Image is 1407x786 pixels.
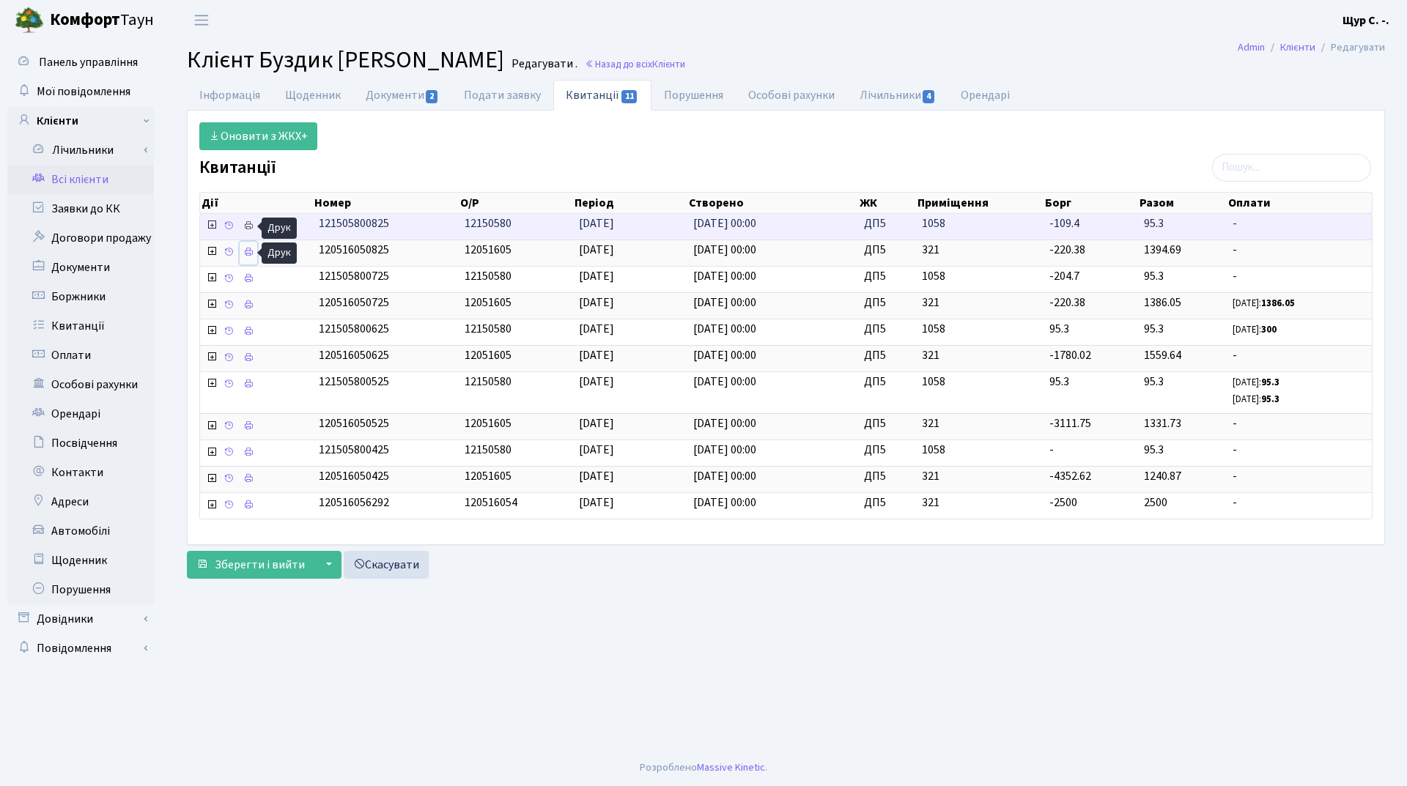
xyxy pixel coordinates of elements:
span: [DATE] 00:00 [693,347,756,363]
a: Клієнти [7,106,154,136]
span: 321 [922,347,1038,364]
span: [DATE] 00:00 [693,415,756,431]
b: 95.3 [1261,393,1279,406]
th: Оплати [1227,193,1372,213]
button: Зберегти і вийти [187,551,314,579]
small: [DATE]: [1233,393,1279,406]
span: Мої повідомлення [37,84,130,100]
a: Документи [353,80,451,111]
div: Друк [262,242,297,264]
span: 321 [922,494,1038,511]
span: - [1233,242,1366,259]
small: Редагувати . [509,57,577,71]
span: 1240.87 [1144,468,1181,484]
th: Створено [687,193,858,213]
span: 12150580 [465,321,512,337]
th: Борг [1044,193,1139,213]
span: 1058 [922,215,1038,232]
span: 321 [922,294,1038,311]
span: - [1233,215,1366,232]
a: Щоденник [273,80,353,111]
span: [DATE] 00:00 [693,321,756,337]
span: 95.3 [1144,321,1164,337]
a: Подати заявку [451,80,553,111]
span: 4 [923,90,934,103]
span: 120516050725 [319,294,389,311]
span: -220.38 [1049,294,1085,311]
span: ДП5 [864,215,910,232]
span: 12150580 [465,215,512,231]
b: Комфорт [50,8,120,31]
a: Клієнти [1280,40,1315,55]
span: 12150580 [465,268,512,284]
th: ЖК [858,193,916,213]
a: Документи [7,253,154,282]
span: ДП5 [864,321,910,338]
nav: breadcrumb [1216,32,1407,63]
a: Договори продажу [7,223,154,253]
a: Порушення [7,575,154,604]
span: - [1233,268,1366,285]
a: Квитанції [7,311,154,341]
b: 95.3 [1261,376,1279,389]
small: [DATE]: [1233,376,1279,389]
b: Щур С. -. [1343,12,1389,29]
span: 1386.05 [1144,294,1181,311]
span: 95.3 [1049,374,1069,390]
span: - [1049,442,1054,458]
a: Admin [1238,40,1265,55]
span: ДП5 [864,242,910,259]
span: 12051605 [465,242,512,258]
span: [DATE] 00:00 [693,215,756,231]
span: 1058 [922,374,1038,390]
span: 1394.69 [1144,242,1181,258]
span: -204.7 [1049,268,1079,284]
label: Квитанції [199,157,276,179]
span: - [1233,442,1366,459]
a: Оновити з ЖКХ+ [199,122,317,150]
a: Посвідчення [7,429,154,458]
span: 95.3 [1144,442,1164,458]
span: 2500 [1144,494,1167,511]
li: Редагувати [1315,40,1385,56]
span: 121505800425 [319,442,389,458]
a: Адреси [7,487,154,516]
span: Зберегти і вийти [215,557,305,573]
b: 1386.05 [1261,297,1295,310]
a: Панель управління [7,48,154,77]
span: [DATE] 00:00 [693,442,756,458]
button: Переключити навігацію [183,8,220,32]
span: 120516050825 [319,242,389,258]
span: [DATE] [579,321,614,337]
span: [DATE] [579,268,614,284]
span: 11 [621,90,638,103]
span: 1331.73 [1144,415,1181,431]
span: 121505800825 [319,215,389,231]
span: [DATE] [579,215,614,231]
span: [DATE] 00:00 [693,268,756,284]
span: 120516050525 [319,415,389,431]
span: 321 [922,415,1038,432]
span: -1780.02 [1049,347,1091,363]
span: ДП5 [864,347,910,364]
span: Клієнти [652,57,685,71]
span: [DATE] [579,347,614,363]
span: ДП5 [864,415,910,432]
th: Номер [313,193,459,213]
img: logo.png [15,6,44,35]
span: - [1233,494,1366,511]
span: [DATE] [579,494,614,511]
span: 12150580 [465,374,512,390]
span: - [1233,347,1366,364]
span: - [1233,415,1366,432]
span: ДП5 [864,468,910,485]
a: Автомобілі [7,516,154,546]
a: Заявки до КК [7,194,154,223]
span: ДП5 [864,374,910,390]
a: Особові рахунки [7,370,154,399]
span: 321 [922,242,1038,259]
span: 321 [922,468,1038,485]
div: Друк [262,218,297,239]
span: [DATE] [579,374,614,390]
a: Довідники [7,604,154,634]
